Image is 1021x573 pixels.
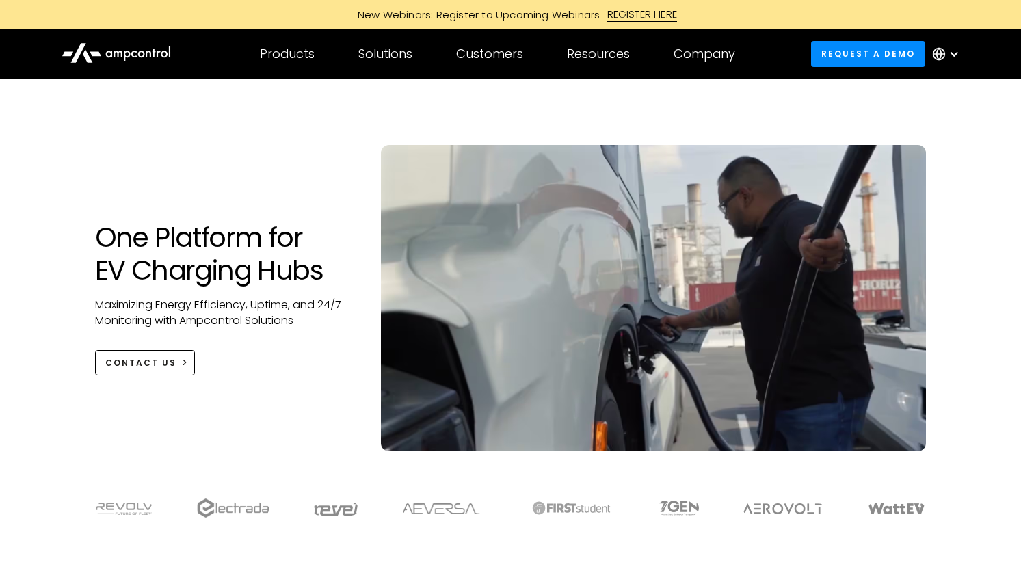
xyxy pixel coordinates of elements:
[95,297,354,328] p: Maximizing Energy Efficiency, Uptime, and 24/7 Monitoring with Ampcontrol Solutions
[456,46,523,62] div: Customers
[203,7,819,22] a: New Webinars: Register to Upcoming WebinarsREGISTER HERE
[607,7,678,22] div: REGISTER HERE
[344,8,607,22] div: New Webinars: Register to Upcoming Webinars
[674,46,735,62] div: Company
[358,46,412,62] div: Solutions
[743,503,824,514] img: Aerovolt Logo
[868,503,925,514] img: WattEV logo
[197,498,269,518] img: electrada logo
[260,46,315,62] div: Products
[95,221,354,286] h1: One Platform for EV Charging Hubs
[567,46,630,62] div: Resources
[95,350,196,375] a: CONTACT US
[105,357,176,369] div: CONTACT US
[811,41,926,66] a: Request a demo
